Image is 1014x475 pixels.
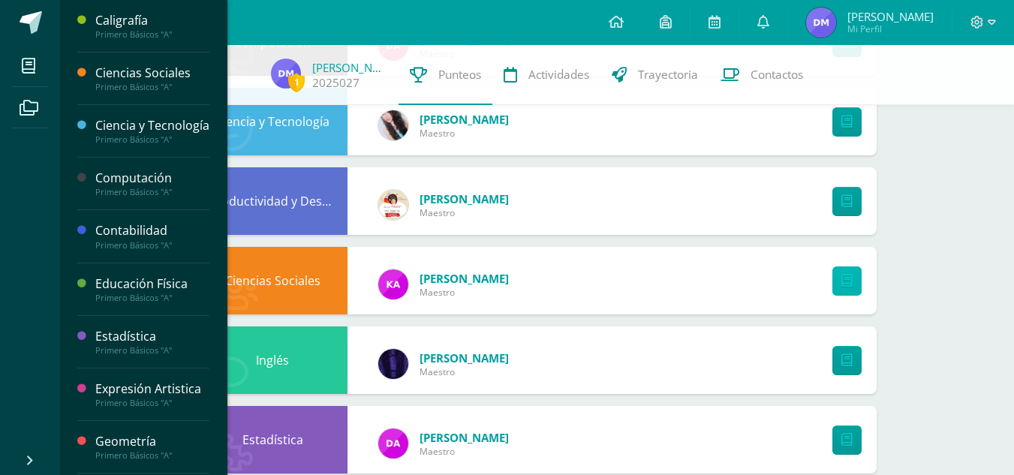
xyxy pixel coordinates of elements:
[197,326,348,394] div: Inglés
[438,67,481,83] span: Punteos
[420,286,509,299] span: Maestro
[420,365,509,378] span: Maestro
[847,9,934,24] span: [PERSON_NAME]
[95,398,209,408] div: Primero Básicos "A"
[420,112,509,127] a: [PERSON_NAME]
[312,60,387,75] a: [PERSON_NAME]
[95,117,209,145] a: Ciencia y TecnologíaPrimero Básicos "A"
[197,247,348,314] div: Ciencias Sociales
[600,45,709,105] a: Trayectoria
[95,380,209,398] div: Expresión Artistica
[751,67,803,83] span: Contactos
[95,433,209,450] div: Geometría
[95,275,209,293] div: Educación Física
[95,222,209,239] div: Contabilidad
[806,8,836,38] img: 3cadea31f3d8efa45fca0f49b0e790a2.png
[399,45,492,105] a: Punteos
[420,445,509,458] span: Maestro
[95,240,209,251] div: Primero Básicos "A"
[95,433,209,461] a: GeometríaPrimero Básicos "A"
[847,23,934,35] span: Mi Perfil
[95,187,209,197] div: Primero Básicos "A"
[95,12,209,29] div: Caligrafía
[95,222,209,250] a: ContabilidadPrimero Básicos "A"
[95,29,209,40] div: Primero Básicos "A"
[312,75,360,91] a: 2025027
[420,127,509,140] span: Maestro
[420,430,509,445] a: [PERSON_NAME]
[378,269,408,299] img: bee4affa6473aeaf057711ec23146b4f.png
[492,45,600,105] a: Actividades
[95,380,209,408] a: Expresión ArtisticaPrimero Básicos "A"
[288,73,305,92] span: 1
[95,328,209,356] a: EstadísticaPrimero Básicos "A"
[378,428,408,458] img: 9ec2f35d84b77fba93b74c0ecd725fb6.png
[95,345,209,356] div: Primero Básicos "A"
[95,328,209,345] div: Estadística
[420,191,509,206] a: [PERSON_NAME]
[420,206,509,219] span: Maestro
[709,45,814,105] a: Contactos
[95,170,209,187] div: Computación
[95,275,209,303] a: Educación FísicaPrimero Básicos "A"
[420,350,509,365] a: [PERSON_NAME]
[528,67,589,83] span: Actividades
[95,293,209,303] div: Primero Básicos "A"
[95,134,209,145] div: Primero Básicos "A"
[95,12,209,40] a: CaligrafíaPrimero Básicos "A"
[378,110,408,140] img: de00e5df6452eeb3b104b8712ab95a0d.png
[95,117,209,134] div: Ciencia y Tecnología
[378,349,408,379] img: 31877134f281bf6192abd3481bfb2fdd.png
[95,450,209,461] div: Primero Básicos "A"
[95,170,209,197] a: ComputaciónPrimero Básicos "A"
[638,67,698,83] span: Trayectoria
[271,59,301,89] img: 3cadea31f3d8efa45fca0f49b0e790a2.png
[95,82,209,92] div: Primero Básicos "A"
[95,65,209,82] div: Ciencias Sociales
[95,65,209,92] a: Ciencias SocialesPrimero Básicos "A"
[378,190,408,220] img: b72445c9a0edc7b97c5a79956e4ec4a5.png
[197,406,348,473] div: Estadística
[197,88,348,155] div: Ciencia y Tecnología
[420,271,509,286] a: [PERSON_NAME]
[197,167,348,235] div: Productividad y Desarrollo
